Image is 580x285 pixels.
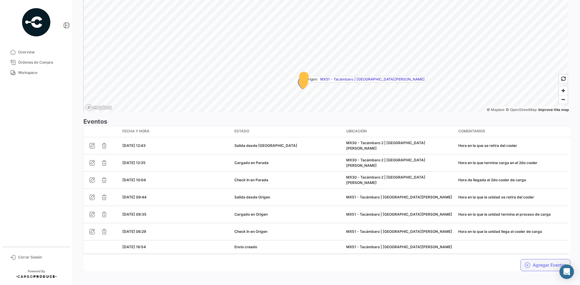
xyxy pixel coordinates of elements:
span: [DATE] 09:44 [122,195,147,199]
span: Estado [234,128,249,134]
h3: Eventos [83,117,570,126]
div: MX51 - Tacámbaro | [GEOGRAPHIC_DATA][PERSON_NAME] [346,229,453,234]
span: [DATE] 09:35 [122,212,147,217]
div: Hora en la que la unidad se retira del cooler [458,195,565,200]
div: MX30 - Tacámbaro 2 | [GEOGRAPHIC_DATA][PERSON_NAME] [346,157,453,168]
datatable-header-cell: Estado [232,126,344,137]
button: Zoom in [559,86,568,95]
span: Ubicación [346,128,367,134]
div: Abrir Intercom Messenger [559,264,574,279]
span: [DATE] 16:54 [122,245,146,249]
a: Mapbox logo [85,104,112,111]
div: Envío creado [234,244,342,250]
a: Órdenes de Compra [5,57,68,68]
div: Hora en la que se retira del cooler [458,143,565,148]
span: Fecha y Hora [122,128,150,134]
a: Map feedback [538,107,569,112]
div: Map marker [299,72,309,84]
a: Mapbox [487,107,504,112]
img: powered-by.png [21,7,51,37]
div: MX30 - Tacámbaro 2 | [GEOGRAPHIC_DATA][PERSON_NAME] [346,175,453,185]
span: Comentarios [458,128,485,134]
button: Zoom out [559,95,568,104]
div: Hora en la que la unidad llega al cooler de carga [458,229,565,234]
div: MX51 - Tacámbaro | [GEOGRAPHIC_DATA][PERSON_NAME] [346,195,453,200]
span: Overview [18,49,65,55]
button: Agregar Eventos [520,259,570,271]
div: Cargado en Parada [234,160,342,166]
div: Map marker [298,77,308,89]
span: Cerrar Sesión [18,255,65,260]
span: [DATE] 10:04 [122,178,146,182]
div: MX30 - Tacámbaro 2 | [GEOGRAPHIC_DATA][PERSON_NAME] [346,140,453,151]
span: MX51 - Tacámbaro | [GEOGRAPHIC_DATA][PERSON_NAME] [320,77,425,82]
div: Check In en Parada [234,177,342,183]
div: Hora de llegada al 2do cooler de carga [458,177,565,183]
a: OpenStreetMap [506,107,537,112]
datatable-header-cell: Ubicación [344,126,456,137]
span: Órdenes de Compra [18,60,65,65]
div: Hora en la que la unidad termina el proceso de carga [458,212,565,217]
span: Origen: [305,77,318,82]
div: Check In en Origen [234,229,342,234]
a: Workspace [5,68,68,78]
div: MX51 - Tacámbaro | [GEOGRAPHIC_DATA][PERSON_NAME] [346,244,453,250]
a: Overview [5,47,68,57]
span: Workspace [18,70,65,75]
div: Map marker [298,77,308,89]
span: [DATE] 06:29 [122,229,146,234]
datatable-header-cell: Comentarios [456,126,568,137]
span: [DATE] 12:35 [122,160,146,165]
div: Hora en la que termina carga en el 2do cooler [458,160,565,166]
span: [DATE] 12:43 [122,143,146,148]
div: MX51 - Tacámbaro | [GEOGRAPHIC_DATA][PERSON_NAME] [346,212,453,217]
div: Salida desde Origen [234,195,342,200]
div: Salida desde [GEOGRAPHIC_DATA] [234,143,342,148]
datatable-header-cell: Fecha y Hora [120,126,232,137]
div: Cargado en Origen [234,212,342,217]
